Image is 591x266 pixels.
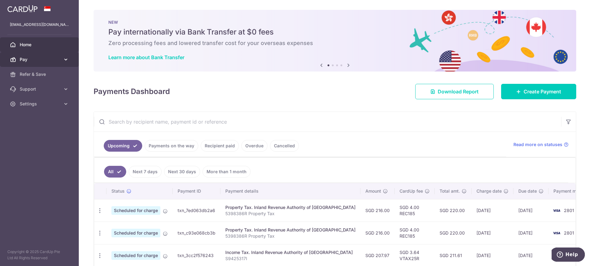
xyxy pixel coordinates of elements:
[108,27,561,37] h5: Pay internationally via Bank Transfer at $0 fees
[104,140,142,152] a: Upcoming
[395,222,435,244] td: SGD 4.00 REC185
[111,188,125,194] span: Status
[111,229,160,237] span: Scheduled for charge
[94,86,170,97] h4: Payments Dashboard
[438,88,479,95] span: Download Report
[225,256,356,262] p: S9425317I
[14,4,26,10] span: Help
[564,208,574,213] span: 2801
[524,88,561,95] span: Create Payment
[435,199,472,222] td: SGD 220.00
[241,140,267,152] a: Overdue
[145,140,198,152] a: Payments on the way
[111,251,160,260] span: Scheduled for charge
[108,20,561,25] p: NEW
[400,188,423,194] span: CardUp fee
[108,39,561,47] h6: Zero processing fees and lowered transfer cost for your overseas expenses
[108,54,184,60] a: Learn more about Bank Transfer
[164,166,200,178] a: Next 30 days
[20,101,60,107] span: Settings
[173,199,220,222] td: txn_7ed063db2a6
[518,188,537,194] span: Due date
[550,207,563,214] img: Bank Card
[270,140,299,152] a: Cancelled
[365,188,381,194] span: Amount
[220,183,360,199] th: Payment details
[395,199,435,222] td: SGD 4.00 REC185
[173,222,220,244] td: txn_c93e068cb3b
[550,229,563,237] img: Bank Card
[440,188,460,194] span: Total amt.
[360,222,395,244] td: SGD 216.00
[94,10,576,72] img: Bank transfer banner
[415,84,494,99] a: Download Report
[564,230,574,235] span: 2801
[513,141,562,148] span: Read more on statuses
[513,222,549,244] td: [DATE]
[225,204,356,211] div: Property Tax. Inland Revenue Authority of [GEOGRAPHIC_DATA]
[225,211,356,217] p: 5398386R Property Tax
[472,222,513,244] td: [DATE]
[513,141,569,148] a: Read more on statuses
[201,140,239,152] a: Recipient paid
[476,188,502,194] span: Charge date
[104,166,126,178] a: All
[20,86,60,92] span: Support
[20,42,60,48] span: Home
[7,5,38,12] img: CardUp
[472,199,513,222] td: [DATE]
[513,199,549,222] td: [DATE]
[552,248,585,263] iframe: Opens a widget where you can find more information
[550,252,563,259] img: Bank Card
[501,84,576,99] a: Create Payment
[111,206,160,215] span: Scheduled for charge
[360,199,395,222] td: SGD 216.00
[203,166,251,178] a: More than 1 month
[225,227,356,233] div: Property Tax. Inland Revenue Authority of [GEOGRAPHIC_DATA]
[173,183,220,199] th: Payment ID
[225,249,356,256] div: Income Tax. Inland Revenue Authority of [GEOGRAPHIC_DATA]
[94,112,561,132] input: Search by recipient name, payment id or reference
[435,222,472,244] td: SGD 220.00
[20,71,60,77] span: Refer & Save
[129,166,162,178] a: Next 7 days
[225,233,356,239] p: 5398386R Property Tax
[10,22,69,28] p: [EMAIL_ADDRESS][DOMAIN_NAME]
[20,56,60,63] span: Pay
